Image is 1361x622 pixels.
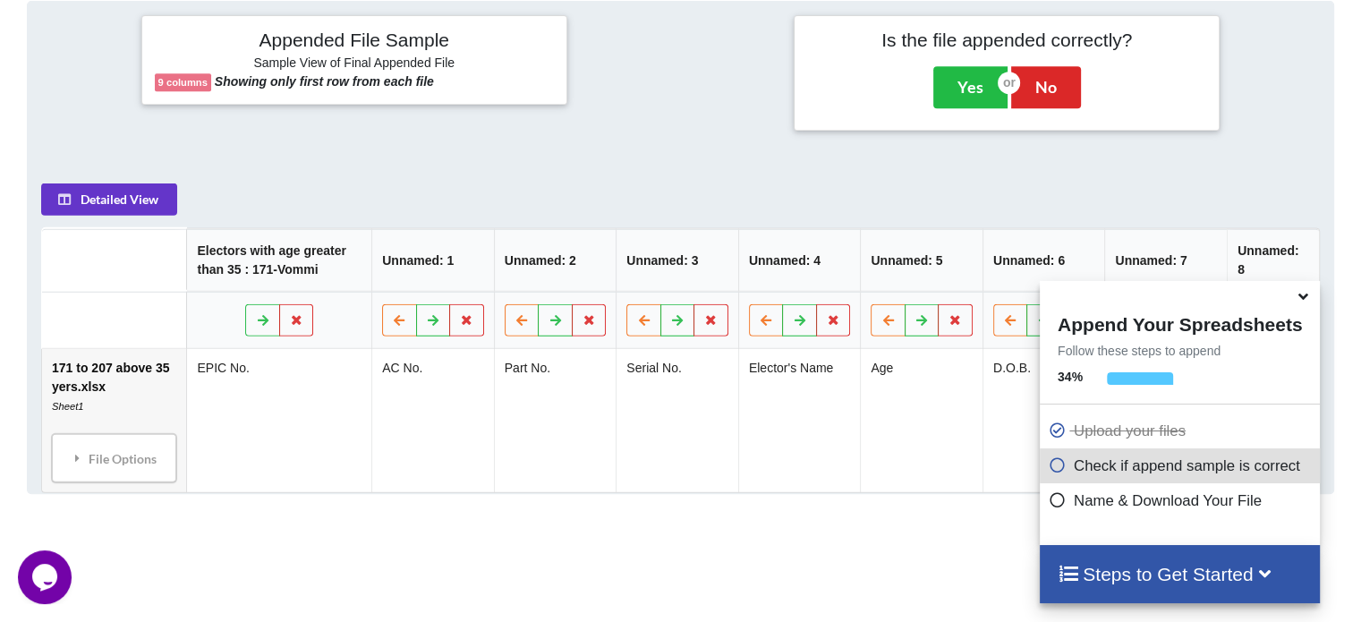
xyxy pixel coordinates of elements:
[1058,370,1083,384] b: 34 %
[738,229,861,292] th: Unnamed: 4
[41,183,177,216] button: Detailed View
[1040,309,1320,336] h4: Append Your Spreadsheets
[738,349,861,492] td: Elector's Name
[1104,229,1227,292] th: Unnamed: 7
[1058,563,1302,585] h4: Steps to Get Started
[982,349,1105,492] td: D.O.B.
[215,74,434,89] b: Showing only first row from each file
[616,229,738,292] th: Unnamed: 3
[155,55,554,73] h6: Sample View of Final Appended File
[1011,66,1081,107] button: No
[1227,229,1319,292] th: Unnamed: 8
[371,229,494,292] th: Unnamed: 1
[1040,342,1320,360] p: Follow these steps to append
[494,349,617,492] td: Part No.
[860,349,982,492] td: Age
[1049,420,1315,442] p: Upload your files
[186,349,371,492] td: EPIC No.
[1049,490,1315,512] p: Name & Download Your File
[616,349,738,492] td: Serial No.
[807,29,1206,51] h4: Is the file appended correctly?
[933,66,1008,107] button: Yes
[158,77,208,88] b: 9 columns
[371,349,494,492] td: AC No.
[186,229,371,292] th: Electors with age greater than 35 : 171-Vommi
[155,29,554,54] h4: Appended File Sample
[52,401,83,412] i: Sheet1
[1049,455,1315,477] p: Check if append sample is correct
[982,229,1105,292] th: Unnamed: 6
[57,439,171,477] div: File Options
[494,229,617,292] th: Unnamed: 2
[42,349,186,492] td: 171 to 207 above 35 yers.xlsx
[18,550,75,604] iframe: chat widget
[860,229,982,292] th: Unnamed: 5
